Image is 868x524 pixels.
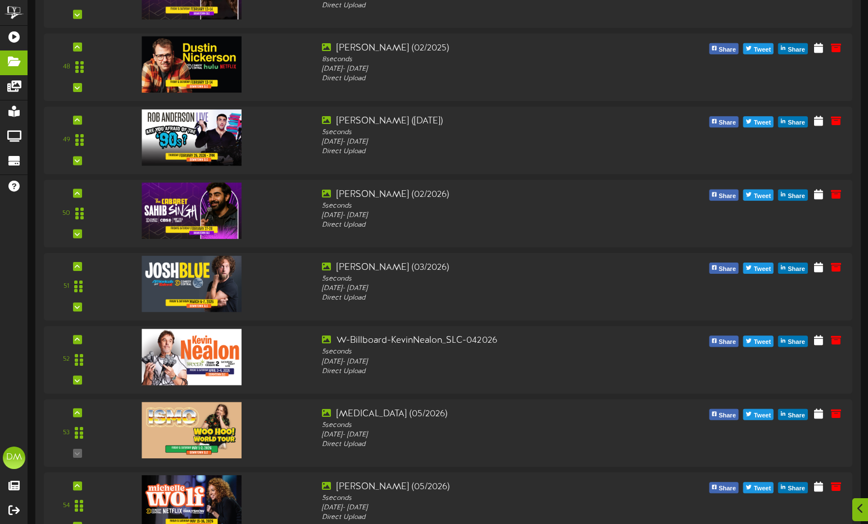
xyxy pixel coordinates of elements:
button: Tweet [743,117,774,128]
div: Direct Upload [322,440,642,449]
div: [DATE] - [DATE] [322,138,642,148]
button: Tweet [743,482,774,494]
button: Tweet [743,336,774,347]
div: 5 seconds [322,421,642,430]
button: Share [709,263,739,274]
button: Tweet [743,409,774,420]
img: 922e3da5-6c5c-44fc-ab16-c13fa0fec061.jpg [142,109,242,166]
div: [PERSON_NAME] (02/2026) [322,189,642,201]
div: Direct Upload [322,513,642,523]
div: [DATE] - [DATE] [322,430,642,440]
button: Share [778,190,808,201]
div: 48 [63,63,70,72]
div: 5 seconds [322,348,642,357]
div: 50 [62,209,70,218]
img: c79348f9-a356-4439-bde4-9fea8a648dd6.jpg [142,36,242,93]
div: Direct Upload [322,294,642,304]
span: Share [785,410,807,422]
span: Tweet [752,483,773,495]
div: 5 seconds [322,201,642,211]
div: Direct Upload [322,367,642,376]
div: 49 [63,136,70,145]
span: Share [785,263,807,275]
div: 54 [63,502,70,511]
span: Share [785,337,807,349]
button: Tweet [743,43,774,54]
div: [PERSON_NAME] ([DATE]) [322,115,642,128]
img: 05662673-ef02-43ba-832d-bab21f6ad224.jpg [142,402,242,458]
div: 8 seconds [322,55,642,65]
button: Share [709,43,739,54]
button: Tweet [743,190,774,201]
img: 63b684ff-7ddf-43ea-93a2-504e6e405bc8.jpg [142,329,242,385]
div: Direct Upload [322,220,642,230]
span: Share [785,117,807,130]
div: [PERSON_NAME] (02/2025) [322,42,642,55]
div: Direct Upload [322,74,642,84]
img: 8985d6fa-7a42-4dbe-bcda-d76557786f26.jpg [142,256,242,312]
button: Tweet [743,263,774,274]
button: Share [709,336,739,347]
button: Share [778,263,808,274]
button: Share [778,482,808,494]
button: Share [709,117,739,128]
div: [DATE] - [DATE] [322,503,642,513]
span: Share [785,44,807,56]
div: [MEDICAL_DATA] (05/2026) [322,408,642,421]
span: Tweet [752,190,773,203]
div: 5 seconds [322,494,642,503]
span: Tweet [752,337,773,349]
div: 51 [63,282,69,292]
div: [PERSON_NAME] (05/2026) [322,481,642,494]
button: Share [709,190,739,201]
div: DM [3,447,25,469]
div: Direct Upload [322,148,642,157]
div: 5 seconds [322,128,642,137]
button: Share [778,336,808,347]
span: Tweet [752,117,773,130]
button: Share [709,482,739,494]
div: 5 seconds [322,274,642,284]
div: [DATE] - [DATE] [322,357,642,367]
div: [DATE] - [DATE] [322,65,642,74]
span: Share [716,44,738,56]
button: Share [709,409,739,420]
div: [DATE] - [DATE] [322,211,642,220]
div: Direct Upload [322,1,642,11]
span: Share [785,483,807,495]
span: Share [716,337,738,349]
div: [DATE] - [DATE] [322,284,642,293]
span: Share [785,190,807,203]
div: W-Billboard-KevinNealon_SLC-042026 [322,335,642,348]
span: Tweet [752,263,773,275]
span: Tweet [752,44,773,56]
button: Share [778,43,808,54]
div: 53 [63,429,70,438]
img: a6e0175a-9184-4c5f-88c5-a829b46350f2.jpg [142,183,242,239]
span: Tweet [752,410,773,422]
div: 52 [63,355,70,365]
span: Share [716,190,738,203]
button: Share [778,409,808,420]
div: [PERSON_NAME] (03/2026) [322,261,642,274]
span: Share [716,117,738,130]
span: Share [716,483,738,495]
button: Share [778,117,808,128]
span: Share [716,263,738,275]
span: Share [716,410,738,422]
